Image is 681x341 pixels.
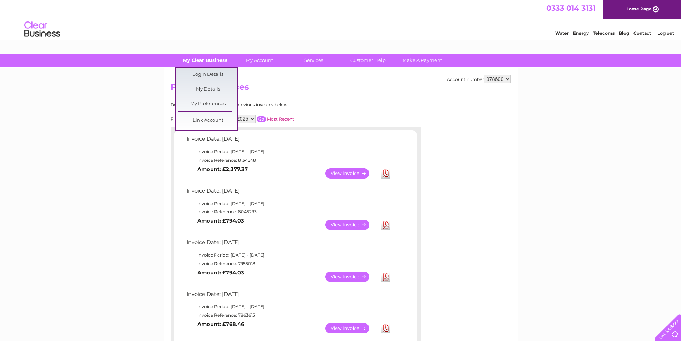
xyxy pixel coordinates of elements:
td: Invoice Period: [DATE] - [DATE] [185,251,394,259]
a: Login Details [178,68,237,82]
a: My Preferences [178,97,237,111]
b: Amount: £2,377.37 [197,166,248,172]
a: My Details [178,82,237,97]
td: Invoice Reference: 8045293 [185,208,394,216]
img: logo.png [24,19,60,40]
a: Log out [657,30,674,36]
a: View [325,272,378,282]
b: Amount: £768.46 [197,321,244,327]
td: Invoice Reference: 7863615 [185,311,394,320]
td: Invoice Reference: 8134548 [185,156,394,165]
td: Invoice Date: [DATE] [185,289,394,303]
h2: Previous Invoices [171,82,511,96]
a: Water [555,30,569,36]
td: Invoice Reference: 7955018 [185,259,394,268]
a: 0333 014 3131 [546,4,596,13]
td: Invoice Date: [DATE] [185,238,394,251]
a: Energy [573,30,589,36]
a: Customer Help [339,54,398,67]
b: Amount: £794.03 [197,218,244,224]
td: Invoice Period: [DATE] - [DATE] [185,302,394,311]
a: Contact [633,30,651,36]
a: View [325,323,378,333]
a: Download [381,272,390,282]
div: Filter by date [171,115,358,123]
div: Clear Business is a trading name of Verastar Limited (registered in [GEOGRAPHIC_DATA] No. 3667643... [172,4,510,35]
td: Invoice Period: [DATE] - [DATE] [185,147,394,156]
div: Download or view any of your previous invoices below. [171,102,358,107]
a: View [325,220,378,230]
a: My Account [230,54,289,67]
a: Download [381,220,390,230]
td: Invoice Date: [DATE] [185,134,394,147]
b: Amount: £794.03 [197,269,244,276]
a: Download [381,168,390,179]
td: Invoice Period: [DATE] - [DATE] [185,199,394,208]
a: Most Recent [267,116,294,122]
a: Download [381,323,390,333]
a: View [325,168,378,179]
a: Link Account [178,113,237,128]
a: Telecoms [593,30,615,36]
a: My Clear Business [176,54,235,67]
a: Make A Payment [393,54,452,67]
div: Account number [447,75,511,83]
td: Invoice Date: [DATE] [185,186,394,199]
a: Services [284,54,343,67]
a: Blog [619,30,629,36]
